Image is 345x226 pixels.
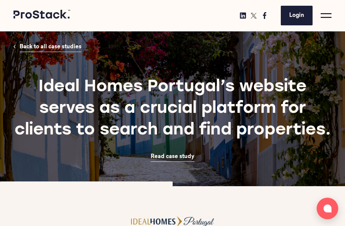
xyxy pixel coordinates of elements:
span: Read case study [151,154,194,159]
a: Login [281,6,313,25]
a: Prostack logo [14,10,71,21]
span: Back to all case studies [20,44,81,50]
h1: Ideal Homes Portugal’s website serves as a crucial platform for clients to search and find proper... [14,76,331,141]
span: Login [289,13,304,18]
a: Back to all case studies [20,42,81,52]
a: Read case study [151,152,194,162]
button: Open chat window [317,198,338,219]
